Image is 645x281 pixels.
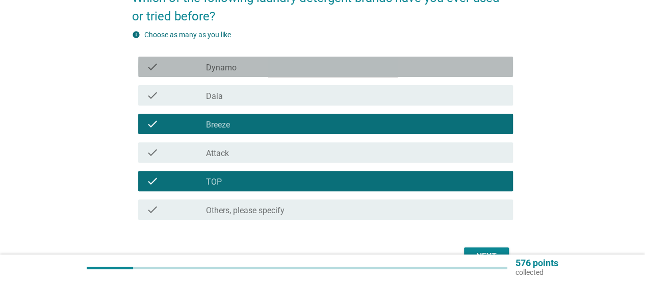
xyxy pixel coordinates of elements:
button: Next [464,247,509,266]
i: check [146,89,159,101]
p: 576 points [515,259,558,268]
i: check [146,146,159,159]
label: Choose as many as you like [144,31,231,39]
p: collected [515,268,558,277]
i: check [146,175,159,187]
i: info [132,31,140,39]
i: check [146,203,159,216]
label: Daia [206,91,223,101]
div: Next [472,250,501,263]
label: Dynamo [206,63,237,73]
label: TOP [206,177,222,187]
i: check [146,61,159,73]
i: check [146,118,159,130]
label: Breeze [206,120,230,130]
label: Attack [206,148,229,159]
label: Others, please specify [206,206,285,216]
